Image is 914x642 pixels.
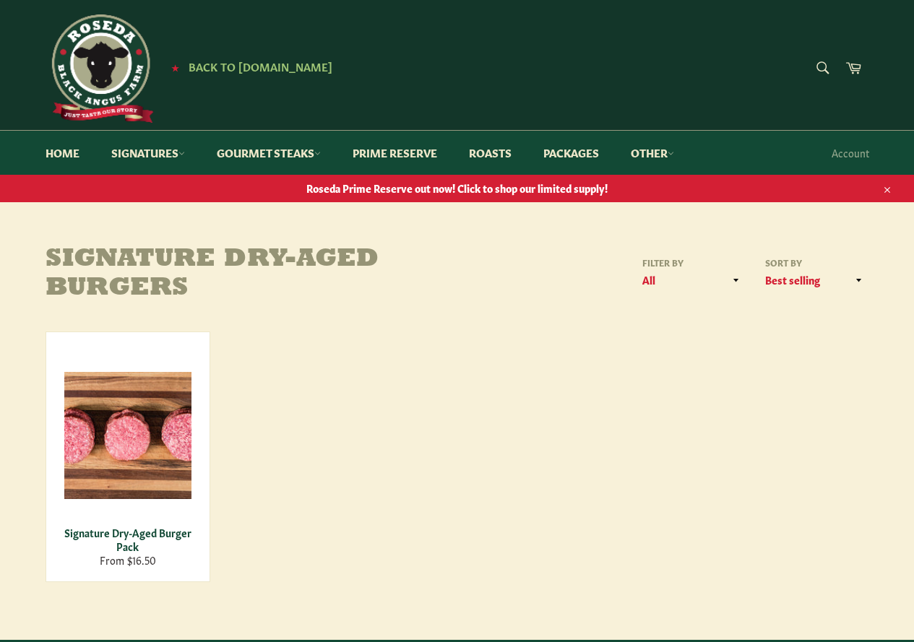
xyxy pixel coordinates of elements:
[55,526,200,554] div: Signature Dry-Aged Burger Pack
[824,131,876,174] a: Account
[616,131,689,175] a: Other
[189,58,332,74] span: Back to [DOMAIN_NAME]
[64,372,191,499] img: Signature Dry-Aged Burger Pack
[638,256,746,269] label: Filter by
[454,131,526,175] a: Roasts
[338,131,452,175] a: Prime Reserve
[46,14,154,123] img: Roseda Beef
[164,61,332,73] a: ★ Back to [DOMAIN_NAME]
[97,131,199,175] a: Signatures
[529,131,613,175] a: Packages
[46,331,210,582] a: Signature Dry-Aged Burger Pack Signature Dry-Aged Burger Pack From $16.50
[55,553,200,567] div: From $16.50
[46,246,457,303] h1: Signature Dry-Aged Burgers
[761,256,869,269] label: Sort by
[31,131,94,175] a: Home
[171,61,179,73] span: ★
[202,131,335,175] a: Gourmet Steaks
